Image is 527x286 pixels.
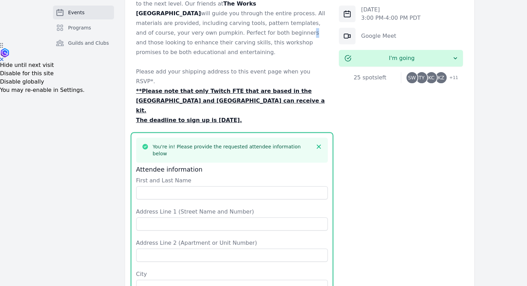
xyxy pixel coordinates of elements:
u: The deadline to sign up is [DATE]. [136,117,242,123]
span: Guilds and Clubs [68,40,109,46]
label: City [136,270,328,278]
p: Please add your shipping address to this event page when you RSVP*. [136,67,328,86]
span: KC [428,75,434,80]
span: Programs [68,24,91,31]
label: Address Line 2 (Apartment or Unit Number) [136,239,328,247]
button: I'm going [339,50,463,67]
label: Address Line 1 (Street Name and Number) [136,208,328,216]
u: **Please note that only Twitch FTE that are based in the [GEOGRAPHIC_DATA] and [GEOGRAPHIC_DATA] ... [136,88,325,114]
a: Guilds and Clubs [53,36,114,50]
h3: Attendee information [136,165,328,174]
span: I'm going [351,54,452,62]
h3: You're in! Please provide the requested attendee information below [153,143,311,157]
span: + 11 [445,73,458,83]
div: 25 spots left [339,73,401,82]
a: Programs [53,21,114,35]
span: TY [419,75,424,80]
a: Events [53,6,114,19]
span: KZ [438,75,444,80]
span: Events [68,9,85,16]
nav: Sidebar [53,6,114,61]
span: SW [408,75,416,80]
label: First and Last Name [136,176,328,185]
p: [DATE] [361,6,421,14]
a: Google Meet [361,33,396,39]
p: 3:00 PM - 4:00 PM PDT [361,14,421,22]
